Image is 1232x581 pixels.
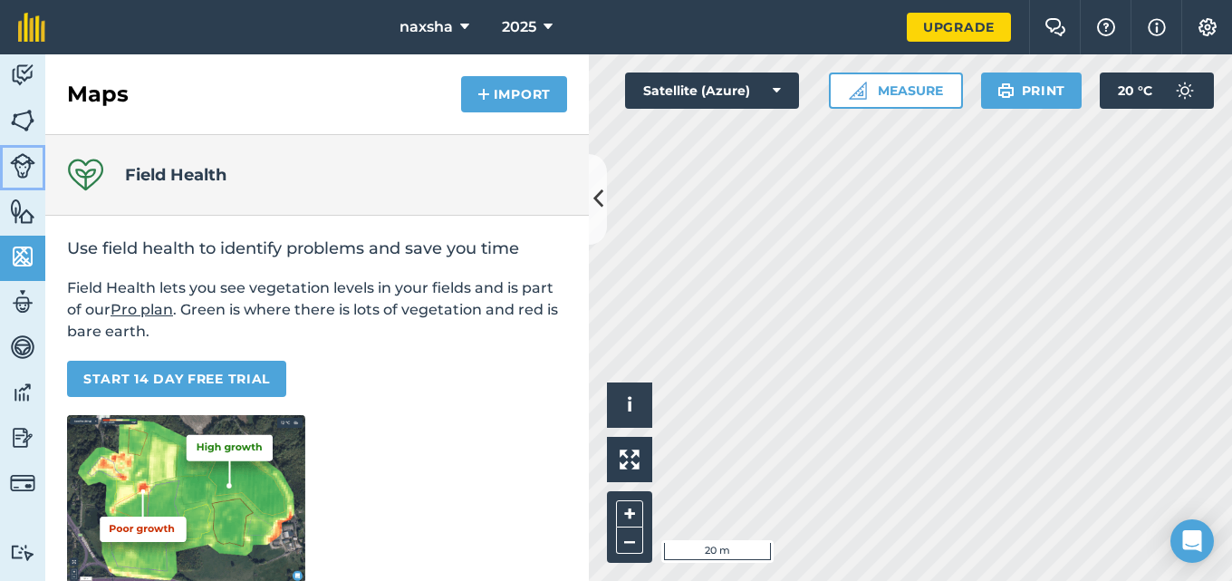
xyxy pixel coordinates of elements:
[67,277,567,343] p: Field Health lets you see vegetation levels in your fields and is part of our . Green is where th...
[67,80,129,109] h2: Maps
[1095,18,1117,36] img: A question mark icon
[625,73,799,109] button: Satellite (Azure)
[399,16,453,38] span: naxsha
[1170,519,1214,563] div: Open Intercom Messenger
[1100,73,1214,109] button: 20 °C
[10,424,35,451] img: svg+xml;base64,PD94bWwgdmVyc2lvbj0iMS4wIiBlbmNvZGluZz0idXRmLTgiPz4KPCEtLSBHZW5lcmF0b3I6IEFkb2JlIE...
[1118,73,1152,109] span: 20 ° C
[10,107,35,134] img: svg+xml;base64,PHN2ZyB4bWxucz0iaHR0cDovL3d3dy53My5vcmcvMjAwMC9zdmciIHdpZHRoPSI1NiIgaGVpZ2h0PSI2MC...
[607,382,652,428] button: i
[616,500,643,528] button: +
[907,13,1011,42] a: Upgrade
[461,76,567,112] button: Import
[477,83,490,105] img: svg+xml;base64,PHN2ZyB4bWxucz0iaHR0cDovL3d3dy53My5vcmcvMjAwMC9zdmciIHdpZHRoPSIxNCIgaGVpZ2h0PSIyNC...
[829,73,963,109] button: Measure
[18,13,45,42] img: fieldmargin Logo
[1148,16,1166,38] img: svg+xml;base64,PHN2ZyB4bWxucz0iaHR0cDovL3d3dy53My5vcmcvMjAwMC9zdmciIHdpZHRoPSIxNyIgaGVpZ2h0PSIxNy...
[10,334,35,361] img: svg+xml;base64,PD94bWwgdmVyc2lvbj0iMS4wIiBlbmNvZGluZz0idXRmLTgiPz4KPCEtLSBHZW5lcmF0b3I6IEFkb2JlIE...
[10,153,35,179] img: svg+xml;base64,PD94bWwgdmVyc2lvbj0iMS4wIiBlbmNvZGluZz0idXRmLTgiPz4KPCEtLSBHZW5lcmF0b3I6IEFkb2JlIE...
[111,301,173,318] a: Pro plan
[10,62,35,89] img: svg+xml;base64,PD94bWwgdmVyc2lvbj0iMS4wIiBlbmNvZGluZz0idXRmLTgiPz4KPCEtLSBHZW5lcmF0b3I6IEFkb2JlIE...
[10,544,35,561] img: svg+xml;base64,PD94bWwgdmVyc2lvbj0iMS4wIiBlbmNvZGluZz0idXRmLTgiPz4KPCEtLSBHZW5lcmF0b3I6IEFkb2JlIE...
[67,237,567,259] h2: Use field health to identify problems and save you time
[1044,18,1066,36] img: Two speech bubbles overlapping with the left bubble in the forefront
[849,82,867,100] img: Ruler icon
[10,198,35,225] img: svg+xml;base64,PHN2ZyB4bWxucz0iaHR0cDovL3d3dy53My5vcmcvMjAwMC9zdmciIHdpZHRoPSI1NiIgaGVpZ2h0PSI2MC...
[1167,73,1203,109] img: svg+xml;base64,PD94bWwgdmVyc2lvbj0iMS4wIiBlbmNvZGluZz0idXRmLTgiPz4KPCEtLSBHZW5lcmF0b3I6IEFkb2JlIE...
[997,80,1015,102] img: svg+xml;base64,PHN2ZyB4bWxucz0iaHR0cDovL3d3dy53My5vcmcvMjAwMC9zdmciIHdpZHRoPSIxOSIgaGVpZ2h0PSIyNC...
[502,16,536,38] span: 2025
[1197,18,1218,36] img: A cog icon
[620,450,640,470] img: Four arrows, one pointing top left, one top right, one bottom right and the last bottom left
[10,243,35,270] img: svg+xml;base64,PHN2ZyB4bWxucz0iaHR0cDovL3d3dy53My5vcmcvMjAwMC9zdmciIHdpZHRoPSI1NiIgaGVpZ2h0PSI2MC...
[125,162,226,188] h4: Field Health
[981,73,1083,109] button: Print
[10,288,35,315] img: svg+xml;base64,PD94bWwgdmVyc2lvbj0iMS4wIiBlbmNvZGluZz0idXRmLTgiPz4KPCEtLSBHZW5lcmF0b3I6IEFkb2JlIE...
[10,379,35,406] img: svg+xml;base64,PD94bWwgdmVyc2lvbj0iMS4wIiBlbmNvZGluZz0idXRmLTgiPz4KPCEtLSBHZW5lcmF0b3I6IEFkb2JlIE...
[616,528,643,554] button: –
[67,361,286,397] a: START 14 DAY FREE TRIAL
[10,470,35,496] img: svg+xml;base64,PD94bWwgdmVyc2lvbj0iMS4wIiBlbmNvZGluZz0idXRmLTgiPz4KPCEtLSBHZW5lcmF0b3I6IEFkb2JlIE...
[627,393,632,416] span: i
